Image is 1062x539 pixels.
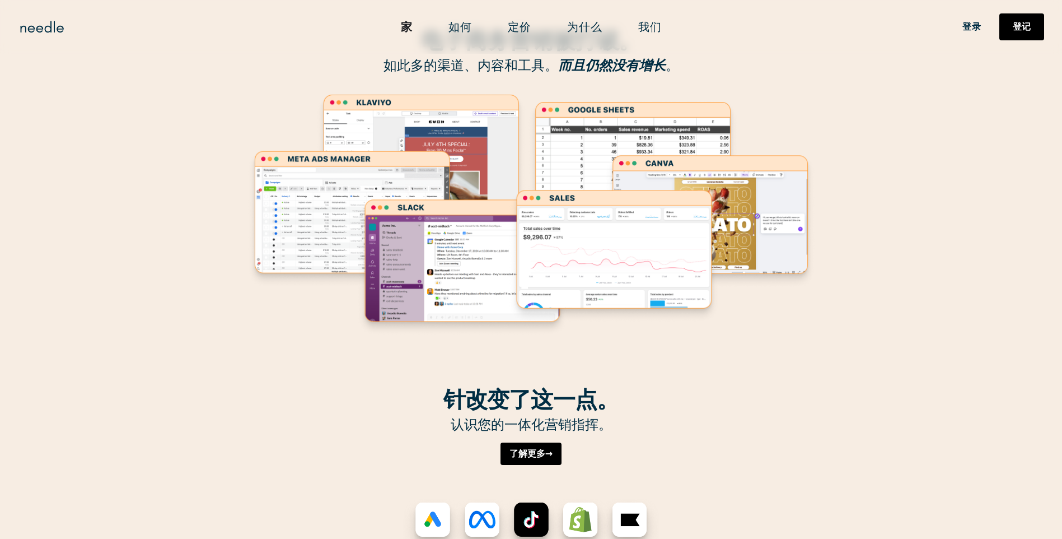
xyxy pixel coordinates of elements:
a: 为什么 [549,15,620,39]
em: 而且仍然没有增长 [558,58,666,73]
p: 如此多的渠道、内容和工具。 。 [246,57,817,75]
a: 登录 [944,17,999,36]
a: 如何 [431,15,490,39]
a: 登记 [999,13,1044,40]
a: 家 [383,15,431,39]
strong: 针改变了这一点。 [443,385,619,414]
a: 我们 [620,15,680,39]
div: 了解更多→ [509,449,553,458]
a: 了解更多→ [500,443,562,465]
a: 定价 [490,15,549,39]
div: 登记 [1013,22,1031,31]
p: 认识您的一体化营销指挥。 [246,416,817,434]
